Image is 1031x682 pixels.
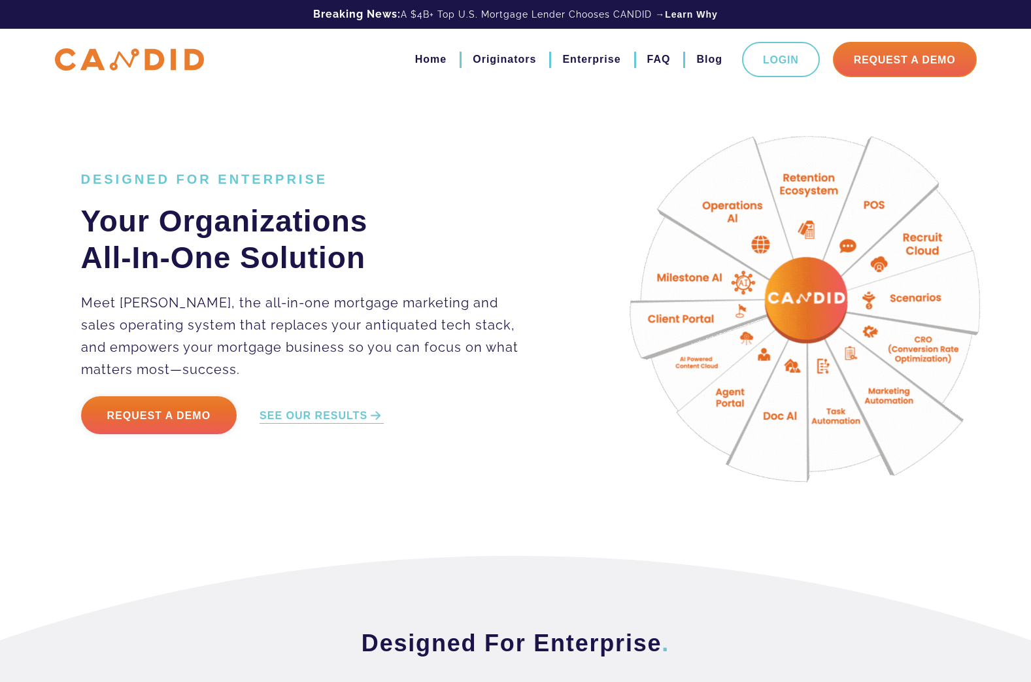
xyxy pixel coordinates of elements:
[647,48,671,71] a: FAQ
[562,48,620,71] a: Enterprise
[81,628,951,658] h3: Designed For Enterprise
[662,630,669,656] span: .
[600,98,1024,523] img: Candid Hero Image
[55,48,204,71] img: CANDID APP
[81,171,534,187] h1: DESIGNED FOR ENTERPRISE
[742,42,820,77] a: Login
[260,409,384,424] a: SEE OUR RESULTS
[473,48,536,71] a: Originators
[81,292,534,381] p: Meet [PERSON_NAME], the all-in-one mortgage marketing and sales operating system that replaces yo...
[313,8,401,20] b: Breaking News:
[665,8,718,21] a: Learn Why
[81,396,237,434] a: Request a Demo
[696,48,722,71] a: Blog
[415,48,447,71] a: Home
[833,42,977,77] a: Request A Demo
[81,203,534,276] h2: Your Organizations All-In-One Solution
